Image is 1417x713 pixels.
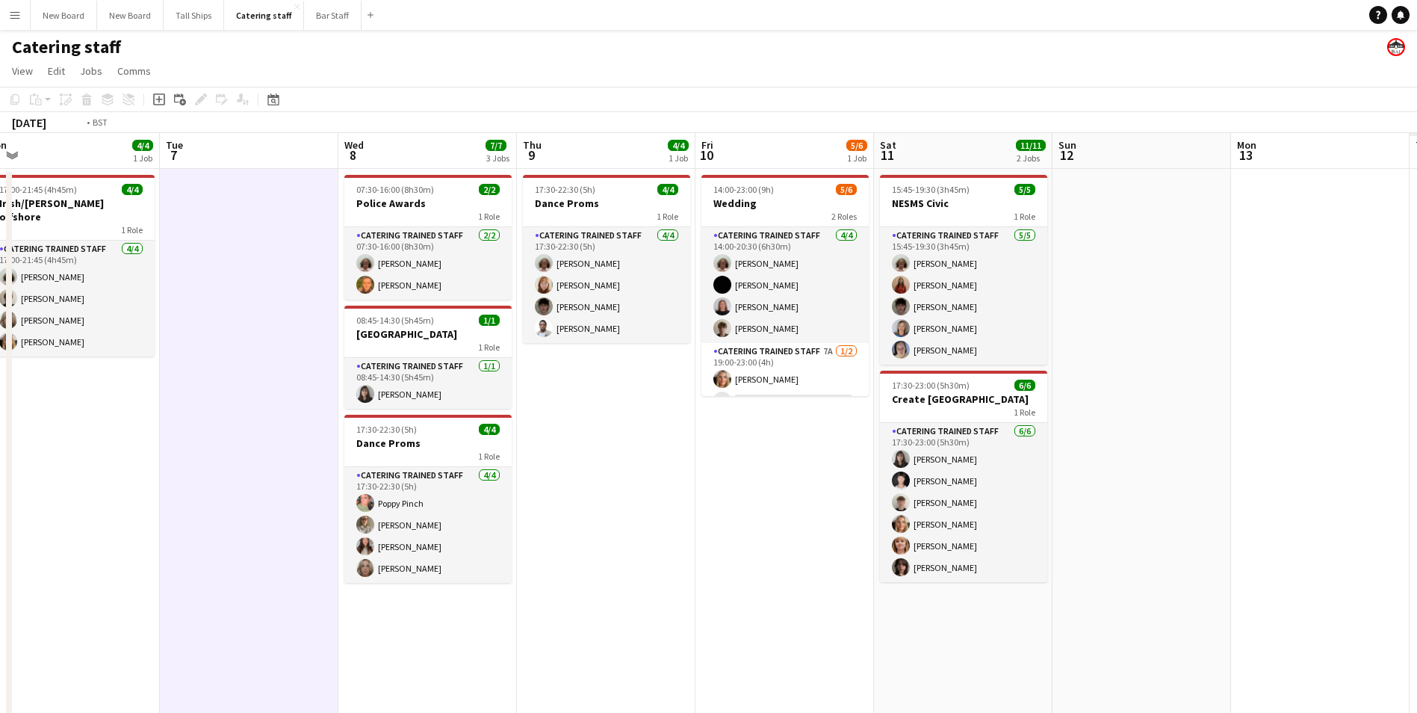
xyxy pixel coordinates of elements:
[12,64,33,78] span: View
[80,64,102,78] span: Jobs
[12,36,121,58] h1: Catering staff
[111,61,157,81] a: Comms
[42,61,71,81] a: Edit
[12,115,46,130] div: [DATE]
[93,117,108,128] div: BST
[97,1,164,30] button: New Board
[6,61,39,81] a: View
[117,64,151,78] span: Comms
[74,61,108,81] a: Jobs
[304,1,362,30] button: Bar Staff
[1387,38,1405,56] app-user-avatar: Beach Ballroom
[224,1,304,30] button: Catering staff
[164,1,224,30] button: Tall Ships
[48,64,65,78] span: Edit
[31,1,97,30] button: New Board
